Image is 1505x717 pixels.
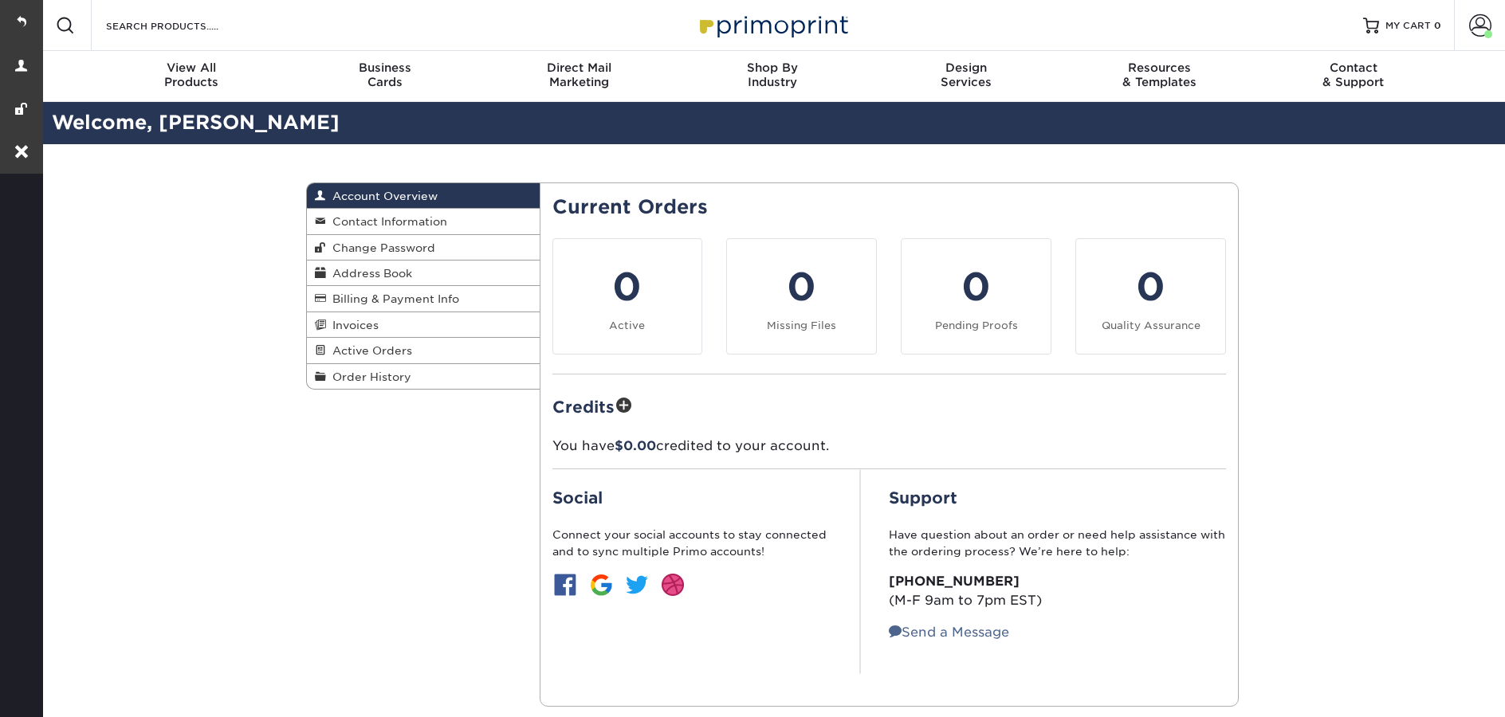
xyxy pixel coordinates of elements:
[482,61,676,75] span: Direct Mail
[676,51,870,102] a: Shop ByIndustry
[1102,319,1200,331] small: Quality Assurance
[482,61,676,89] div: Marketing
[676,61,870,89] div: Industry
[307,261,540,286] a: Address Book
[1086,258,1216,315] div: 0
[307,312,540,338] a: Invoices
[889,527,1226,559] p: Have question about an order or need help assistance with the ordering process? We’re here to help:
[726,238,877,355] a: 0 Missing Files
[889,574,1020,589] strong: [PHONE_NUMBER]
[307,235,540,261] a: Change Password
[1063,61,1256,75] span: Resources
[552,394,1227,418] h2: Credits
[326,344,412,357] span: Active Orders
[552,437,1227,456] p: You have credited to your account.
[307,364,540,389] a: Order History
[307,286,540,311] a: Billing & Payment Info
[1434,20,1441,31] span: 0
[552,196,1227,219] h2: Current Orders
[869,61,1063,75] span: Design
[552,527,831,559] p: Connect your social accounts to stay connected and to sync multiple Primo accounts!
[289,61,482,75] span: Business
[1256,61,1450,75] span: Contact
[95,51,289,102] a: View AllProducts
[869,51,1063,102] a: DesignServices
[767,319,836,331] small: Missing Files
[889,572,1226,610] p: (M-F 9am to 7pm EST)
[901,238,1051,355] a: 0 Pending Proofs
[737,258,866,315] div: 0
[552,488,831,507] h2: Social
[889,488,1226,507] h2: Support
[482,51,676,102] a: Direct MailMarketing
[552,238,703,355] a: 0 Active
[95,61,289,89] div: Products
[676,61,870,75] span: Shop By
[660,572,686,597] img: btn-dribbble.jpg
[326,370,411,383] span: Order History
[552,572,578,597] img: btn-facebook.jpg
[289,61,482,89] div: Cards
[289,51,482,102] a: BusinessCards
[307,338,540,363] a: Active Orders
[307,183,540,209] a: Account Overview
[307,209,540,234] a: Contact Information
[615,438,656,453] span: $0.00
[326,267,412,280] span: Address Book
[563,258,693,315] div: 0
[104,16,260,35] input: SEARCH PRODUCTS.....
[588,572,614,597] img: btn-google.jpg
[693,8,852,42] img: Primoprint
[609,319,645,331] small: Active
[624,572,650,597] img: btn-twitter.jpg
[1063,61,1256,89] div: & Templates
[1256,51,1450,102] a: Contact& Support
[326,292,459,305] span: Billing & Payment Info
[935,319,1018,331] small: Pending Proofs
[1385,19,1431,33] span: MY CART
[869,61,1063,89] div: Services
[1075,238,1226,355] a: 0 Quality Assurance
[1256,61,1450,89] div: & Support
[40,108,1505,138] h2: Welcome, [PERSON_NAME]
[95,61,289,75] span: View All
[1063,51,1256,102] a: Resources& Templates
[326,319,379,331] span: Invoices
[911,258,1041,315] div: 0
[889,625,1009,640] a: Send a Message
[326,215,447,228] span: Contact Information
[326,241,435,254] span: Change Password
[326,190,438,202] span: Account Overview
